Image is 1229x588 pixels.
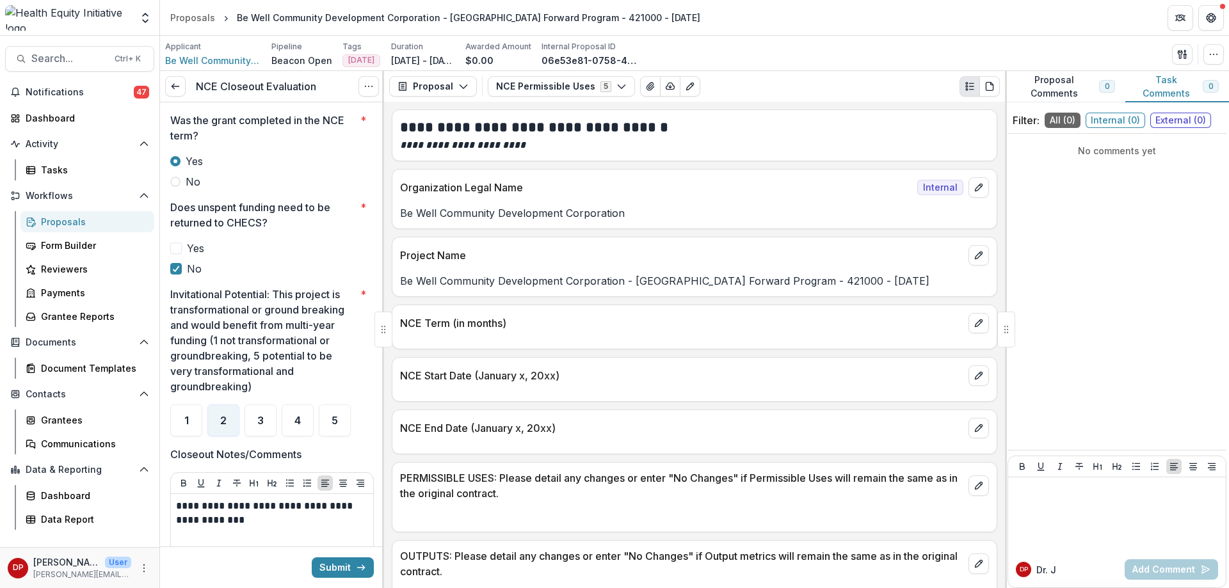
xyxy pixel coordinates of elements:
[237,11,700,24] div: Be Well Community Development Corporation - [GEOGRAPHIC_DATA] Forward Program - 421000 - [DATE]
[1015,459,1030,474] button: Bold
[26,465,134,475] span: Data & Reporting
[1125,559,1218,580] button: Add Comment
[41,413,144,427] div: Grantees
[1020,566,1028,573] div: Dr. Janel Pasley
[20,306,154,327] a: Grantee Reports
[26,389,134,400] span: Contacts
[41,310,144,323] div: Grantee Reports
[26,111,144,125] div: Dashboard
[5,46,154,72] button: Search...
[1005,71,1125,102] button: Proposal Comments
[391,54,455,67] p: [DATE] - [DATE]
[968,475,989,496] button: edit
[187,241,204,256] span: Yes
[400,180,912,195] p: Organization Legal Name
[193,475,209,491] button: Underline
[5,186,154,206] button: Open Workflows
[1052,459,1068,474] button: Italicize
[41,437,144,450] div: Communications
[400,368,963,383] p: NCE Start Date (January x, 20xx)
[1013,113,1040,128] p: Filter:
[229,475,245,491] button: Strike
[170,113,355,143] p: Was the grant completed in the NCE term?
[187,261,202,276] span: No
[31,52,107,65] span: Search...
[20,282,154,303] a: Payments
[968,177,989,198] button: edit
[391,41,423,52] p: Duration
[165,8,220,27] a: Proposals
[400,315,963,331] p: NCE Term (in months)
[542,41,616,52] p: Internal Proposal ID
[1105,82,1109,91] span: 0
[1185,459,1201,474] button: Align Center
[20,258,154,280] a: Reviewers
[1168,5,1193,31] button: Partners
[136,560,152,576] button: More
[112,52,143,66] div: Ctrl + K
[186,154,203,169] span: Yes
[358,76,379,97] button: Options
[1150,113,1211,128] span: External ( 0 )
[20,409,154,431] a: Grantees
[400,420,963,436] p: NCE End Date (January x, 20xx)
[5,5,131,31] img: Health Equity Initiative logo
[317,475,333,491] button: Align Left
[332,415,338,425] span: 5
[917,180,963,195] span: Internal
[1045,113,1080,128] span: All ( 0 )
[1166,459,1182,474] button: Align Left
[968,365,989,386] button: edit
[1033,459,1048,474] button: Underline
[542,54,638,67] p: 06e53e81-0758-4edf-a23c-65d44b1beff4
[170,200,355,230] p: Does unspent funding need to be returned to CHECS?
[26,191,134,202] span: Workflows
[465,41,531,52] p: Awarded Amount
[488,76,635,97] button: NCE Permissible Uses5
[184,415,189,425] span: 1
[257,415,264,425] span: 3
[294,415,301,425] span: 4
[136,5,154,31] button: Open entity switcher
[271,41,302,52] p: Pipeline
[1198,5,1224,31] button: Get Help
[165,41,201,52] p: Applicant
[20,235,154,256] a: Form Builder
[1204,459,1219,474] button: Align Right
[640,76,661,97] button: View Attached Files
[220,415,227,425] span: 2
[335,475,351,491] button: Align Center
[134,86,149,99] span: 47
[20,509,154,530] a: Data Report
[33,555,100,569] p: [PERSON_NAME]
[165,54,261,67] a: Be Well Community Development Corporation
[1086,113,1145,128] span: Internal ( 0 )
[5,82,154,102] button: Notifications47
[186,174,200,189] span: No
[968,418,989,438] button: edit
[170,11,215,24] div: Proposals
[400,205,989,221] p: Be Well Community Development Corporation
[20,433,154,454] a: Communications
[41,239,144,252] div: Form Builder
[465,54,494,67] p: $0.00
[680,76,700,97] button: Edit as form
[5,332,154,353] button: Open Documents
[968,245,989,266] button: edit
[1013,144,1221,157] p: No comments yet
[13,564,24,572] div: Dr. Janel Pasley
[979,76,1000,97] button: PDF view
[960,76,980,97] button: Plaintext view
[348,56,374,65] span: [DATE]
[41,286,144,299] div: Payments
[1072,459,1087,474] button: Strike
[1129,459,1144,474] button: Bullet List
[41,215,144,228] div: Proposals
[5,134,154,154] button: Open Activity
[968,553,989,574] button: edit
[20,358,154,379] a: Document Templates
[41,489,144,502] div: Dashboard
[353,475,368,491] button: Align Right
[26,337,134,348] span: Documents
